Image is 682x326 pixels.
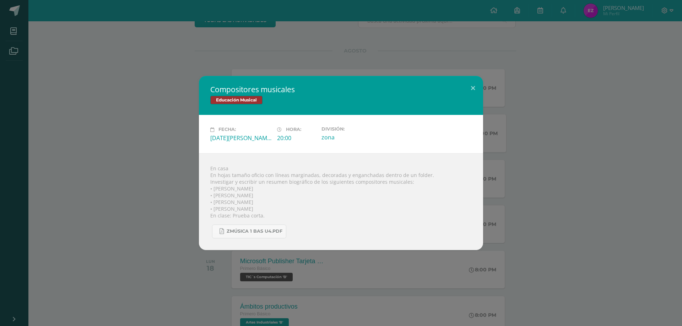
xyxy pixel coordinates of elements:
[212,225,286,238] a: Zmúsica 1 Bas U4.pdf
[321,126,383,132] label: División:
[210,96,262,104] span: Educación Musical
[210,84,472,94] h2: Compositores musicales
[277,134,316,142] div: 20:00
[463,76,483,100] button: Close (Esc)
[321,133,383,141] div: zona
[199,153,483,250] div: En casa En hojas tamaño oficio con líneas marginadas, decoradas y enganchadas dentro de un folder...
[210,134,271,142] div: [DATE][PERSON_NAME]
[286,127,301,132] span: Hora:
[218,127,236,132] span: Fecha:
[227,228,282,234] span: Zmúsica 1 Bas U4.pdf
